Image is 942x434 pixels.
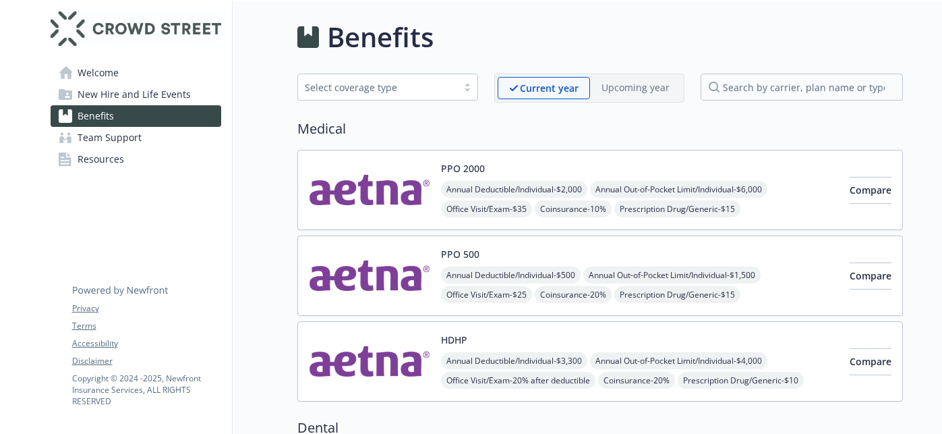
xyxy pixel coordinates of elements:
[78,62,119,84] span: Welcome
[850,355,891,368] span: Compare
[72,302,220,315] a: Privacy
[327,17,434,57] h1: Benefits
[614,200,740,217] span: Prescription Drug/Generic - $15
[309,333,430,390] img: Aetna Inc carrier logo
[441,181,587,198] span: Annual Deductible/Individual - $2,000
[72,355,220,367] a: Disclaimer
[701,74,903,101] input: search by carrier, plan name or type
[78,148,124,170] span: Resources
[441,352,587,369] span: Annual Deductible/Individual - $3,300
[441,200,532,217] span: Office Visit/Exam - $35
[520,81,579,95] p: Current year
[297,119,903,139] h2: Medical
[441,286,532,303] span: Office Visit/Exam - $25
[583,267,761,283] span: Annual Out-of-Pocket Limit/Individual - $1,500
[441,247,479,261] button: PPO 500
[535,200,612,217] span: Coinsurance - 10%
[51,105,221,127] a: Benefits
[590,181,767,198] span: Annual Out-of-Pocket Limit/Individual - $6,000
[850,184,891,196] span: Compare
[850,348,891,375] button: Compare
[51,127,221,148] a: Team Support
[590,352,767,369] span: Annual Out-of-Pocket Limit/Individual - $4,000
[678,372,804,389] span: Prescription Drug/Generic - $10
[72,373,220,407] p: Copyright © 2024 - 2025 , Newfront Insurance Services, ALL RIGHTS RESERVED
[51,62,221,84] a: Welcome
[78,105,114,127] span: Benefits
[614,286,740,303] span: Prescription Drug/Generic - $15
[598,372,675,389] span: Coinsurance - 20%
[72,337,220,350] a: Accessibility
[78,84,191,105] span: New Hire and Life Events
[441,267,581,283] span: Annual Deductible/Individual - $500
[51,84,221,105] a: New Hire and Life Events
[309,247,430,304] img: Aetna Inc carrier logo
[535,286,612,303] span: Coinsurance - 20%
[309,161,430,219] img: Aetna Inc carrier logo
[305,80,450,94] div: Select coverage type
[601,80,670,94] p: Upcoming year
[850,269,891,282] span: Compare
[590,77,681,99] span: Upcoming year
[441,161,485,175] button: PPO 2000
[850,177,891,204] button: Compare
[441,333,467,347] button: HDHP
[72,320,220,332] a: Terms
[51,148,221,170] a: Resources
[441,372,595,389] span: Office Visit/Exam - 20% after deductible
[850,263,891,290] button: Compare
[78,127,142,148] span: Team Support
